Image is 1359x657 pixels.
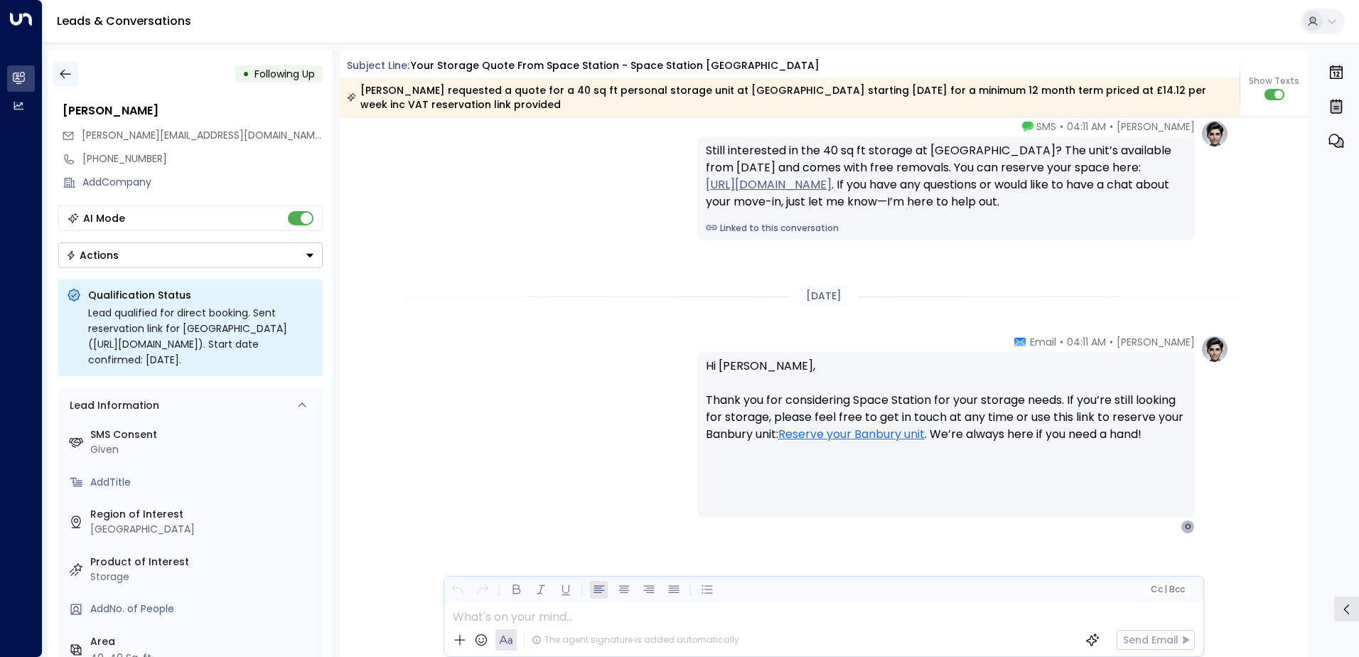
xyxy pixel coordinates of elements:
span: | [1164,584,1167,594]
span: Cc Bcc [1150,584,1184,594]
span: [PERSON_NAME] [1117,119,1195,134]
div: • [242,61,249,87]
span: Show Texts [1249,75,1299,87]
span: • [1060,119,1063,134]
div: AddCompany [82,175,323,190]
a: [URL][DOMAIN_NAME] [706,176,832,193]
span: [PERSON_NAME][EMAIL_ADDRESS][DOMAIN_NAME] [82,128,324,142]
p: Hi [PERSON_NAME], Thank you for considering Space Station for your storage needs. If you’re still... [706,358,1186,460]
span: oskar@herdland.com [82,128,323,143]
button: Undo [448,581,466,599]
a: Reserve your Banbury unit [778,426,925,443]
div: [PERSON_NAME] [63,102,323,119]
span: Following Up [254,67,315,81]
div: [DATE] [800,286,847,306]
button: Actions [58,242,323,268]
div: O [1181,520,1195,534]
label: SMS Consent [90,427,317,442]
div: Your storage quote from Space Station - Space Station [GEOGRAPHIC_DATA] [411,58,820,73]
span: • [1110,119,1113,134]
div: AddNo. of People [90,602,317,616]
span: Subject Line: [347,58,409,73]
div: AddTitle [90,475,317,490]
img: profile-logo.png [1200,119,1229,148]
div: Lead Information [65,398,159,413]
span: 04:11 AM [1067,335,1106,349]
div: Button group with a nested menu [58,242,323,268]
label: Product of Interest [90,555,317,570]
button: Cc|Bcc [1144,583,1190,597]
a: Linked to this conversation [706,222,1186,235]
label: Region of Interest [90,507,317,522]
div: Still interested in the 40 sq ft storage at [GEOGRAPHIC_DATA]? The unit’s available from [DATE] a... [706,142,1186,210]
div: Lead qualified for direct booking. Sent reservation link for [GEOGRAPHIC_DATA] ([URL][DOMAIN_NAME... [88,305,314,368]
label: Area [90,634,317,649]
div: Storage [90,570,317,584]
div: Actions [66,249,119,262]
p: Qualification Status [88,288,314,302]
img: profile-logo.png [1200,335,1229,363]
span: • [1060,335,1063,349]
button: Redo [473,581,491,599]
div: The agent signature is added automatically [532,634,739,646]
div: Given [90,442,317,457]
div: [PERSON_NAME] requested a quote for a 40 sq ft personal storage unit at [GEOGRAPHIC_DATA] startin... [347,83,1232,112]
div: [PHONE_NUMBER] [82,151,323,166]
a: Leads & Conversations [57,13,191,29]
span: [PERSON_NAME] [1117,335,1195,349]
div: AI Mode [83,211,125,225]
span: 04:11 AM [1067,119,1106,134]
span: SMS [1036,119,1056,134]
div: [GEOGRAPHIC_DATA] [90,522,317,537]
span: Email [1030,335,1056,349]
span: • [1110,335,1113,349]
